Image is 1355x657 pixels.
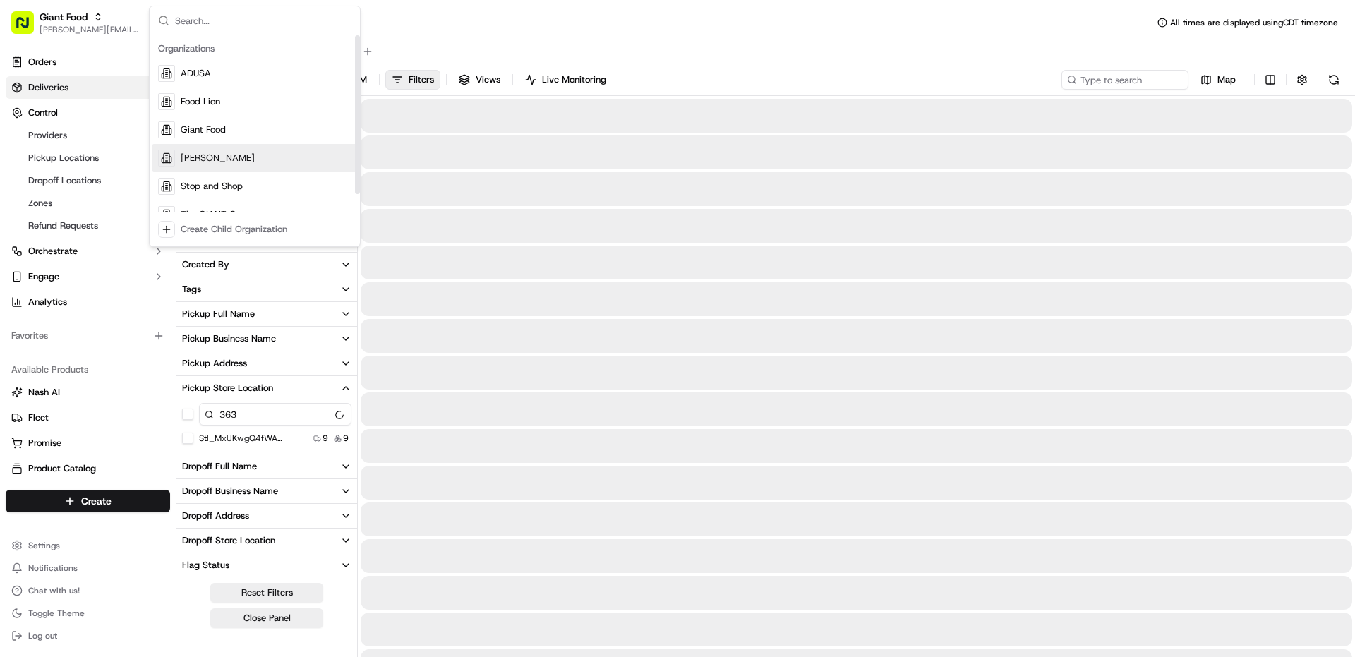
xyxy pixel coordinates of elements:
button: Dropoff Store Location [176,529,357,553]
button: Created By [176,253,357,277]
div: Available Products [6,358,170,381]
button: Pickup Full Name [176,302,357,326]
button: Filters [385,70,440,90]
span: Chat with us! [28,585,80,596]
div: Start new chat [48,135,231,149]
button: Pickup Store Location [176,376,357,400]
span: Control [28,107,58,119]
button: Settings [6,536,170,555]
div: Dropoff Address [182,510,249,522]
button: Tags [176,277,357,301]
a: Fleet [11,411,164,424]
div: We're available if you need us! [48,149,179,160]
span: Promise [28,437,61,450]
a: Zones [23,193,153,213]
span: Orchestrate [28,245,78,258]
button: Promise [6,432,170,454]
a: Pickup Locations [23,148,153,168]
button: Refresh [1324,70,1344,90]
div: Pickup Full Name [182,308,255,320]
input: Search... [175,6,351,35]
div: Create Child Organization [181,223,287,236]
span: 9 [343,433,349,444]
div: Tags [182,283,201,296]
button: Log out [6,626,170,646]
button: Live Monitoring [519,70,613,90]
span: All times are displayed using CDT timezone [1170,17,1338,28]
button: Control [6,102,170,124]
span: Views [476,73,500,86]
button: Fleet [6,406,170,429]
span: Filters [409,73,434,86]
span: Analytics [28,296,67,308]
span: Dropoff Locations [28,174,101,187]
a: Deliveries [6,76,170,99]
button: Create [6,490,170,512]
button: Giant Food [40,10,88,24]
span: Providers [28,129,67,142]
div: Dropoff Store Location [182,534,275,547]
a: Product Catalog [11,462,164,475]
a: 💻API Documentation [114,199,232,224]
span: Deliveries [28,81,68,94]
a: Orders [6,51,170,73]
button: Start new chat [240,139,257,156]
span: 9 [323,433,328,444]
span: Knowledge Base [28,205,108,219]
div: 💻 [119,206,131,217]
button: Dropoff Full Name [176,454,357,478]
p: Welcome 👋 [14,56,257,79]
span: Orders [28,56,56,68]
input: Type to search [1061,70,1188,90]
div: Dropoff Business Name [182,485,278,498]
a: Refund Requests [23,216,153,236]
label: stl_MxUKwgQ4fWAm3vDBxsPqBv [199,433,289,444]
button: Orchestrate [6,240,170,263]
span: [PERSON_NAME] [181,152,255,164]
button: Chat with us! [6,581,170,601]
button: Dropoff Address [176,504,357,528]
a: Powered byPylon [100,239,171,250]
span: Log out [28,630,57,641]
button: Views [452,70,507,90]
span: Stop and Shop [181,180,243,193]
div: Favorites [6,325,170,347]
button: Toggle Theme [6,603,170,623]
span: Live Monitoring [542,73,606,86]
span: Product Catalog [28,462,96,475]
button: Giant Food[PERSON_NAME][EMAIL_ADDRESS][PERSON_NAME][DOMAIN_NAME] [6,6,146,40]
img: Nash [14,14,42,42]
div: Created By [182,258,229,271]
div: Pickup Store Location [182,382,273,394]
button: Dropoff Business Name [176,479,357,503]
span: Giant Food [181,123,226,136]
span: Engage [28,270,59,283]
a: Dropoff Locations [23,171,153,191]
a: Nash AI [11,386,164,399]
div: Suggestions [150,35,360,246]
button: Close Panel [210,608,323,628]
input: Got a question? Start typing here... [37,91,254,106]
button: Notifications [6,558,170,578]
div: Organizations [152,38,357,59]
button: Engage [6,265,170,288]
button: Product Catalog [6,457,170,480]
span: ADUSA [181,67,211,80]
a: Promise [11,437,164,450]
span: API Documentation [133,205,227,219]
a: Providers [23,126,153,145]
button: Reset Filters [210,583,323,603]
span: Pylon [140,239,171,250]
span: Settings [28,540,60,551]
span: [PERSON_NAME][EMAIL_ADDRESS][PERSON_NAME][DOMAIN_NAME] [40,24,140,35]
a: Analytics [6,291,170,313]
button: Map [1194,70,1242,90]
img: 1736555255976-a54dd68f-1ca7-489b-9aae-adbdc363a1c4 [14,135,40,160]
span: The GIANT Company [181,208,270,221]
button: Pickup Business Name [176,327,357,351]
button: Pickup Address [176,351,357,375]
span: Refund Requests [28,219,98,232]
span: Create [81,494,112,508]
div: Pickup Address [182,357,247,370]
